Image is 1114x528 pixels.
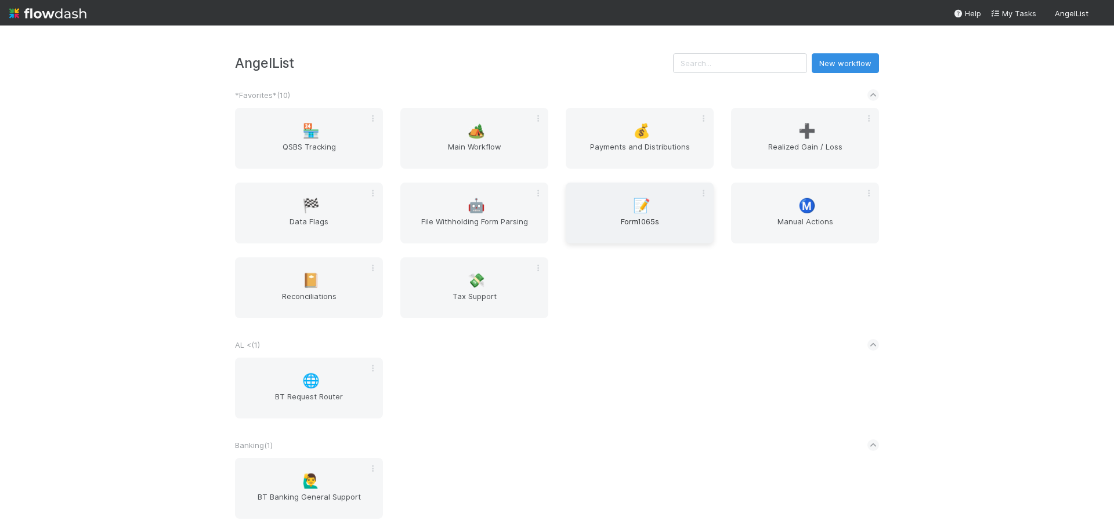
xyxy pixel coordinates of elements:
[673,53,807,73] input: Search...
[235,90,290,100] span: *Favorites* ( 10 )
[302,273,320,288] span: 📔
[235,55,673,71] h3: AngelList
[400,257,548,318] a: 💸Tax Support
[731,183,879,243] a: Ⓜ️Manual Actions
[468,198,485,213] span: 🤖
[240,216,378,239] span: Data Flags
[1055,9,1088,18] span: AngelList
[798,198,816,213] span: Ⓜ️
[1093,8,1105,20] img: avatar_cfa6ccaa-c7d9-46b3-b608-2ec56ecf97ad.png
[240,141,378,164] span: QSBS Tracking
[953,8,981,19] div: Help
[235,440,273,450] span: Banking ( 1 )
[302,198,320,213] span: 🏁
[400,108,548,169] a: 🏕️Main Workflow
[798,123,816,139] span: ➕
[240,391,378,414] span: BT Request Router
[405,216,544,239] span: File Withholding Form Parsing
[633,123,650,139] span: 💰
[468,123,485,139] span: 🏕️
[235,183,383,243] a: 🏁Data Flags
[566,183,714,243] a: 📝Form1065s
[9,3,86,23] img: logo-inverted-e16ddd16eac7371096b0.svg
[566,108,714,169] a: 💰Payments and Distributions
[302,373,320,388] span: 🌐
[405,290,544,314] span: Tax Support
[235,340,260,349] span: AL < ( 1 )
[235,358,383,418] a: 🌐BT Request Router
[633,198,650,213] span: 📝
[240,290,378,314] span: Reconciliations
[990,8,1036,19] a: My Tasks
[405,141,544,164] span: Main Workflow
[235,257,383,318] a: 📔Reconciliations
[400,183,548,243] a: 🤖File Withholding Form Parsing
[812,53,879,73] button: New workflow
[302,474,320,489] span: 🙋‍♂️
[235,458,383,519] a: 🙋‍♂️BT Banking General Support
[731,108,879,169] a: ➕Realized Gain / Loss
[302,123,320,139] span: 🏪
[570,216,709,239] span: Form1065s
[736,141,874,164] span: Realized Gain / Loss
[570,141,709,164] span: Payments and Distributions
[990,9,1036,18] span: My Tasks
[468,273,485,288] span: 💸
[240,491,378,514] span: BT Banking General Support
[736,216,874,239] span: Manual Actions
[235,108,383,169] a: 🏪QSBS Tracking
